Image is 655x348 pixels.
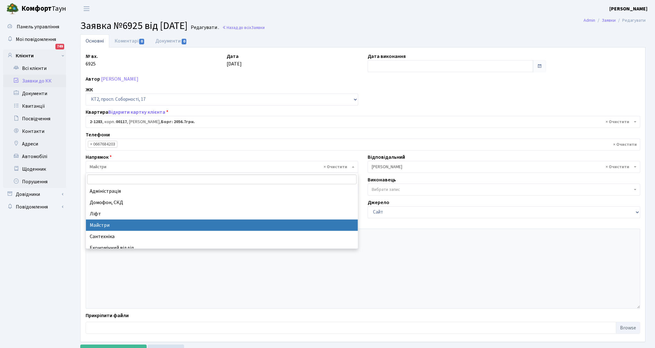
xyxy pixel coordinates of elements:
[368,176,396,184] label: Виконавець
[222,25,265,31] a: Назад до всіхЗаявки
[109,34,150,48] a: Коментарі
[6,3,19,15] img: logo.png
[116,119,127,125] b: 00117
[609,5,647,13] a: [PERSON_NAME]
[368,161,640,173] span: Навроцька Ю.В.
[90,164,350,170] span: Майстри
[86,161,358,173] span: Майстри
[3,33,66,46] a: Мої повідомлення749
[139,39,144,44] span: 0
[150,34,192,48] a: Документи
[3,87,66,100] a: Документи
[3,201,66,213] a: Повідомлення
[17,23,59,30] span: Панель управління
[606,164,629,170] span: Видалити всі елементи
[251,25,265,31] span: Заявки
[3,138,66,150] a: Адреси
[90,141,92,147] span: ×
[3,75,66,87] a: Заявки до КК
[368,153,405,161] label: Відповідальний
[616,17,646,24] li: Редагувати
[86,185,358,197] li: Адміністрація
[189,25,219,31] small: Редагувати .
[372,164,632,170] span: Навроцька Ю.В.
[55,44,64,49] div: 749
[86,116,640,128] span: <b>2-1283</b>, корп.: <b>00117</b>, Кушнір Аліна Вячеславівна, <b>Борг: 2056.7грн.</b>
[574,14,655,27] nav: breadcrumb
[182,39,187,44] span: 0
[609,5,647,12] b: [PERSON_NAME]
[88,141,117,148] li: 0667684203
[90,119,102,125] b: 2-1283
[86,197,358,208] li: Домофон, СКД
[3,100,66,112] a: Квитанції
[606,119,629,125] span: Видалити всі елементи
[79,3,94,14] button: Переключити навігацію
[3,112,66,125] a: Посвідчення
[16,36,56,43] span: Мої повідомлення
[80,19,188,33] span: Заявка №6925 від [DATE]
[602,17,616,24] a: Заявки
[613,141,637,148] span: Видалити всі елементи
[90,119,632,125] span: <b>2-1283</b>, корп.: <b>00117</b>, Кушнір Аліна Вячеславівна, <b>Борг: 2056.7грн.</b>
[86,131,110,139] label: Телефони
[86,312,129,319] label: Прикріпити файли
[3,49,66,62] a: Клієнти
[3,62,66,75] a: Всі клієнти
[3,125,66,138] a: Контакти
[86,53,98,60] label: № вх.
[80,34,109,48] a: Основні
[86,153,112,161] label: Напрямок
[86,229,640,309] textarea: не працює замок у підʼїзд 17 зі сторони парковки
[324,164,347,170] span: Видалити всі елементи
[584,17,595,24] a: Admin
[3,20,66,33] a: Панель управління
[101,76,138,83] a: [PERSON_NAME]
[21,3,52,14] b: Комфорт
[86,220,358,231] li: Майстри
[86,208,358,220] li: Ліфт
[368,53,406,60] label: Дата виконання
[227,53,239,60] label: Дата
[108,109,165,116] a: Відкрити картку клієнта
[368,199,389,206] label: Джерело
[372,186,400,193] span: Вибрати запис
[81,53,222,72] div: 6925
[86,242,358,254] li: Економічний відділ
[222,53,363,72] div: [DATE]
[3,175,66,188] a: Порушення
[3,150,66,163] a: Автомобілі
[86,75,100,83] label: Автор
[3,163,66,175] a: Щоденник
[21,3,66,14] span: Таун
[86,231,358,242] li: Сантехніка
[86,86,93,94] label: ЖК
[86,108,168,116] label: Квартира
[161,119,195,125] b: Борг: 2056.7грн.
[3,188,66,201] a: Довідники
